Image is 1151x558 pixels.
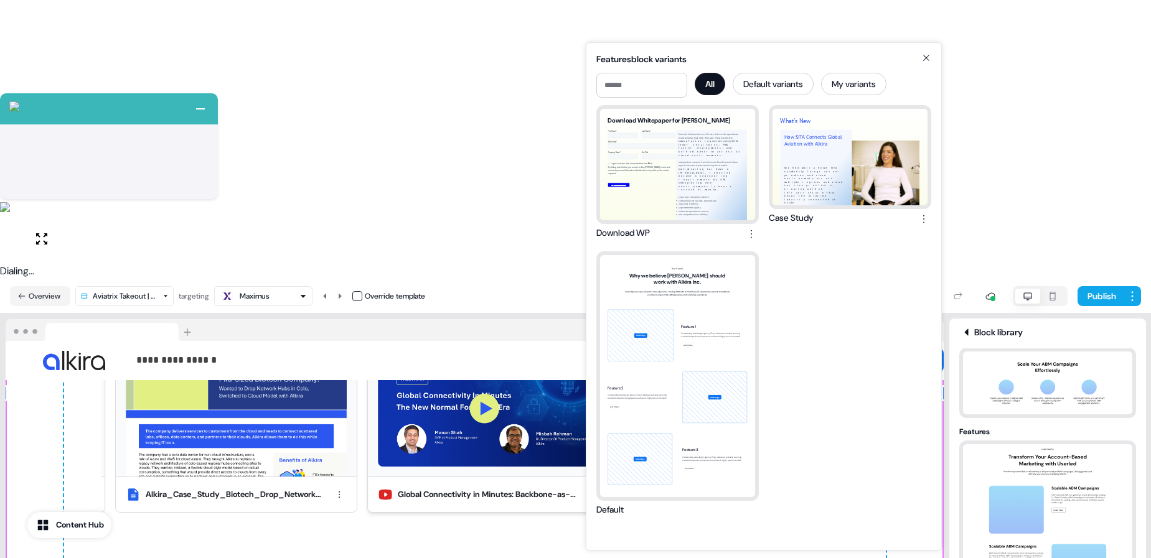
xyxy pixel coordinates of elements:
[10,286,70,306] button: Overview
[43,351,105,370] img: Image
[1078,286,1124,306] button: Publish
[365,290,425,302] div: Override template
[165,1,204,11] span: Last Name
[146,488,327,501] div: Alkira_Case_Study_Biotech_Drop_Network_Hubs_in_Colo-1.pdf
[6,319,197,342] img: Browser topbar
[982,351,1113,414] img: benefits thumbnail preview
[695,73,725,95] button: All
[596,251,759,516] button: How it worksWhy we believe [PERSON_NAME] should work with Alkira Inc.Userled speeds up every part...
[769,105,931,226] button: What's NewHow SITA Connects Global Aviation with AlkiraSee how Alkira helps SITA seamlessly integ...
[398,488,579,501] div: Global Connectivity in Minutes: Backbone-as-a-Service Explained | Alkira Webinar
[179,290,209,302] div: targeting
[821,73,886,95] button: My variants
[596,226,650,241] div: Download WP
[165,103,195,113] span: Job Title
[240,290,270,302] div: Maximus
[56,519,104,531] div: Content Hub
[596,105,759,241] button: Download Whitepaper for [PERSON_NAME]Network Infrastructure-as-a-Service delivers the operational...
[959,333,1136,418] button: benefits thumbnail preview
[27,512,111,538] button: Content Hub
[596,503,624,516] div: Default
[16,157,325,168] span: I agree to receive other communications from Alkira.
[3,159,11,167] input: I agree to receive other communications from Alkira.
[959,326,1136,338] div: Block library
[101,324,848,520] div: Alkira_Case_Study_Healthcare_Provider_Inter-region_connectivity-1.pdfAlkira_Case_Study_Biotech_Dr...
[126,342,347,477] img: Alkira_Case_Study_Biotech_Drop_Network_Hubs_in_Colo-1.pdf
[214,286,312,306] button: Maximus
[733,73,814,95] button: Default variants
[596,53,931,65] div: Features block variants
[5,5,354,201] iframe: YouTube video player
[769,212,814,226] div: Case Study
[378,342,599,467] img: Global Connectivity in Minutes: Backbone-as-a-Service Explained | Alkira Webinar
[93,290,157,302] div: Aviatrix Takeout | Healthcare
[959,425,1136,438] div: Features
[9,101,19,111] img: callcloud-icon-white-35.svg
